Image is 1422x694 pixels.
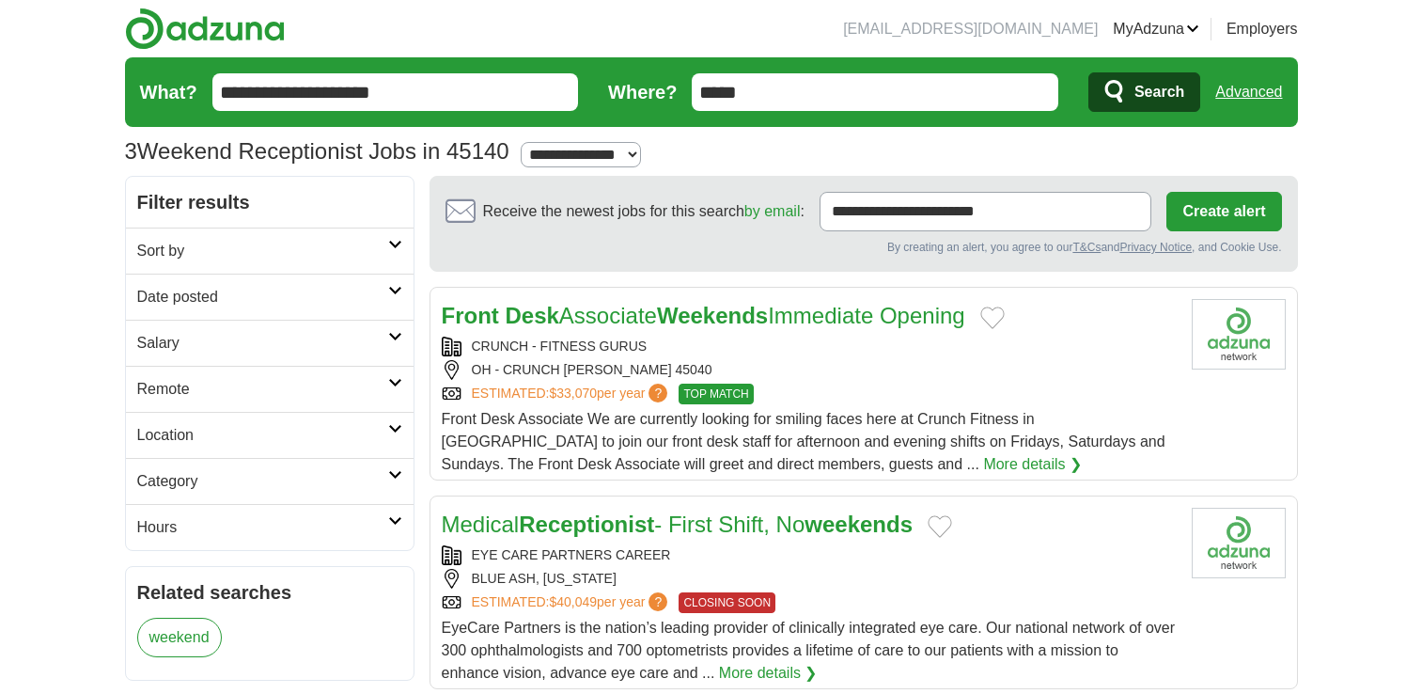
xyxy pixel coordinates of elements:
span: EyeCare Partners is the nation’s leading provider of clinically integrated eye care. Our national... [442,620,1176,681]
label: Where? [608,78,677,106]
a: ESTIMATED:$40,049per year? [472,592,672,613]
div: BLUE ASH, [US_STATE] [442,569,1177,589]
span: $33,070 [549,386,597,401]
div: EYE CARE PARTNERS CAREER [442,545,1177,565]
a: MyAdzuna [1113,18,1199,40]
h2: Hours [137,516,388,539]
h2: Related searches [137,578,402,607]
a: MedicalReceptionist- First Shift, Noweekends [442,512,914,537]
button: Search [1088,72,1200,112]
h2: Date posted [137,286,388,308]
h2: Location [137,424,388,447]
span: Front Desk Associate We are currently looking for smiling faces here at Crunch Fitness in [GEOGRA... [442,411,1165,472]
a: Front DeskAssociateWeekendsImmediate Opening [442,303,965,328]
a: Sort by [126,228,414,274]
h1: Weekend Receptionist Jobs in 45140 [125,138,509,164]
div: By creating an alert, you agree to our and , and Cookie Use. [445,239,1282,256]
h2: Sort by [137,240,388,262]
h2: Remote [137,378,388,401]
strong: Receptionist [519,512,654,537]
span: TOP MATCH [679,384,753,404]
img: Company logo [1192,299,1286,370]
a: Employers [1227,18,1298,40]
span: CLOSING SOON [679,592,775,613]
a: Salary [126,320,414,366]
div: CRUNCH - FITNESS GURUS [442,337,1177,356]
span: $40,049 [549,594,597,609]
img: Adzuna logo [125,8,285,50]
a: Advanced [1215,73,1282,111]
a: More details ❯ [983,453,1082,476]
h2: Salary [137,332,388,355]
span: ? [648,384,667,402]
div: OH - CRUNCH [PERSON_NAME] 45040 [442,360,1177,380]
strong: Desk [505,303,558,328]
strong: weekends [805,512,913,537]
a: T&Cs [1072,241,1101,254]
a: weekend [137,618,222,657]
a: Hours [126,504,414,550]
button: Create alert [1166,192,1281,231]
a: Category [126,458,414,504]
button: Add to favorite jobs [980,307,1005,329]
h2: Category [137,470,388,493]
a: More details ❯ [719,662,818,685]
strong: Front [442,303,499,328]
strong: Weekends [657,303,768,328]
h2: Filter results [126,177,414,228]
button: Add to favorite jobs [928,515,952,538]
a: ESTIMATED:$33,070per year? [472,384,672,404]
label: What? [140,78,197,106]
a: by email [744,203,801,219]
span: ? [648,592,667,611]
a: Date posted [126,274,414,320]
img: Company logo [1192,508,1286,578]
span: Receive the newest jobs for this search : [483,200,805,223]
a: Location [126,412,414,458]
span: 3 [125,134,137,168]
a: Privacy Notice [1119,241,1192,254]
li: [EMAIL_ADDRESS][DOMAIN_NAME] [843,18,1098,40]
a: Remote [126,366,414,412]
span: Search [1134,73,1184,111]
